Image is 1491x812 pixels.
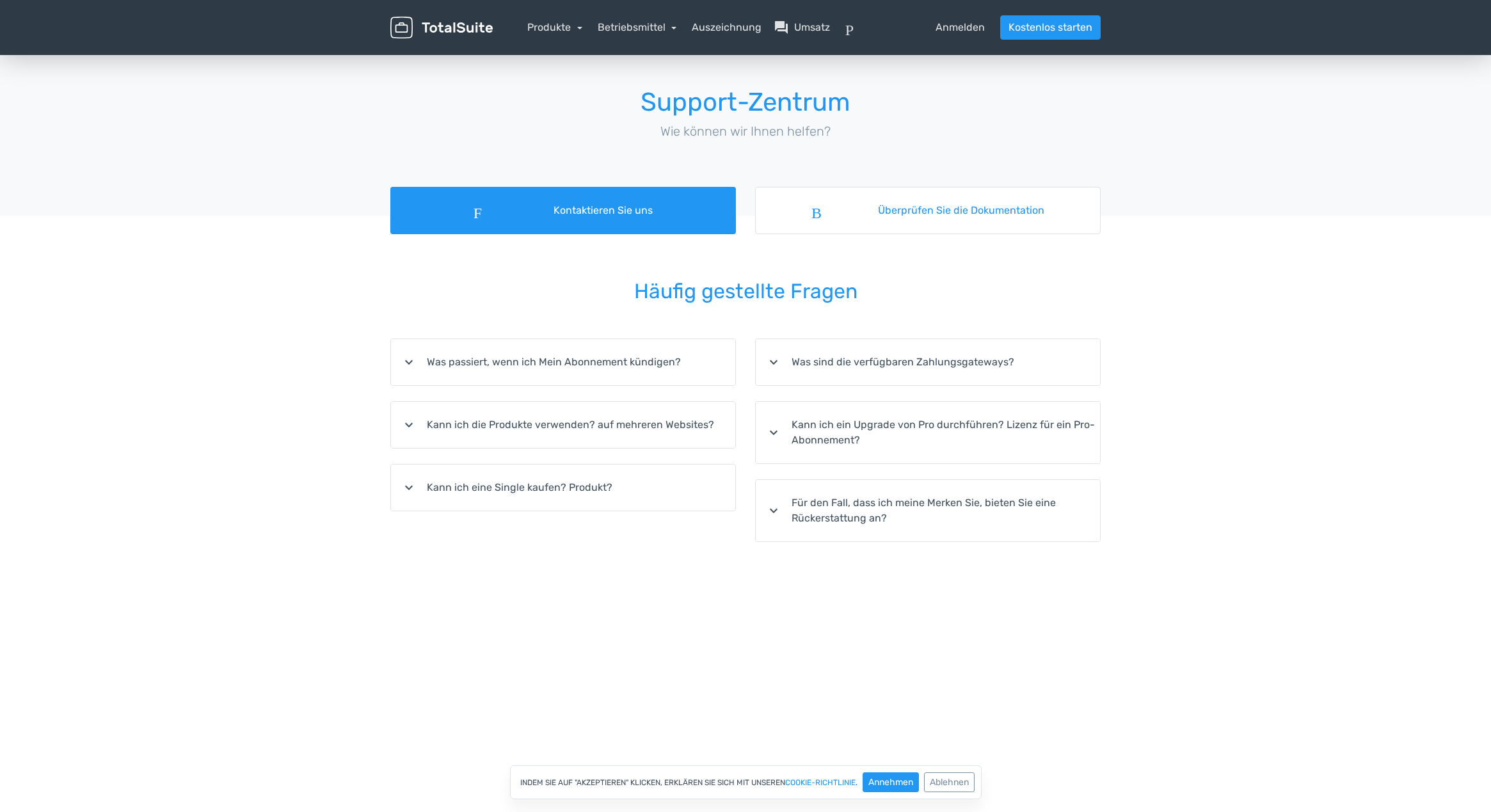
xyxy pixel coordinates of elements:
font: Kann ich eine Single kaufen? Produkt? [427,480,612,495]
i: expand_more [401,354,417,370]
font: Umsatz [794,20,830,35]
i: expand_more [401,480,417,495]
font: Kann ich ein Upgrade von Pro durchführen? Lizenz für ein Pro-Abonnement? [792,417,1100,448]
a: ForumKontaktieren Sie uns [390,187,736,234]
font: Überprüfen Sie die Dokumentation [878,203,1044,218]
i: Buch [811,203,868,218]
font: . [856,779,857,786]
a: Kostenlos starten [1000,15,1101,40]
p: Wie können wir Ihnen helfen? [390,122,1101,141]
span: question_answer [774,20,789,35]
i: Forum [474,203,543,218]
font: Kann ich die Produkte verwenden? auf mehreren Websites? [427,417,714,433]
font: Für den Fall, dass ich meine Merken Sie, bieten Sie eine Rückerstattung an? [792,495,1100,526]
i: expand_more [766,354,781,370]
h1: Support-Zentrum [390,88,1101,116]
summary: expand_moreKann ich die Produkte verwenden? auf mehreren Websites? [391,402,735,448]
i: expand_more [401,417,417,433]
summary: expand_moreWas sind die verfügbaren Zahlungsgateways? [756,339,1100,385]
i: expand_more [766,425,781,440]
font: Was sind die verfügbaren Zahlungsgateways? [792,354,1014,370]
summary: expand_moreWas passiert, wenn ich Mein Abonnement kündigen? [391,339,735,385]
a: question_answerUmsatz [774,20,830,35]
font: Indem Sie auf "Akzeptieren" klicken, erklären Sie sich mit unseren [520,779,785,786]
img: TotalSuite für WordPress [390,17,493,39]
button: Ablehnen [924,772,975,792]
font: Anmelden [936,20,985,35]
a: Produkte [527,21,582,33]
h2: Häufig gestellte Fragen [390,262,1101,321]
a: BuchÜberprüfen Sie die Dokumentation [755,187,1101,234]
summary: expand_moreKann ich eine Single kaufen? Produkt? [391,465,735,511]
a: Cookie-Richtlinie [785,779,856,786]
span: Person [845,20,930,35]
font: Kontaktieren Sie uns [554,203,653,218]
button: Annehmen [863,772,919,792]
a: PersonAnmelden [845,20,985,35]
summary: expand_moreFür den Fall, dass ich meine Merken Sie, bieten Sie eine Rückerstattung an? [756,480,1100,541]
font: Was passiert, wenn ich Mein Abonnement kündigen? [427,354,681,370]
i: expand_more [766,503,781,518]
a: Auszeichnung [692,20,761,35]
summary: expand_moreKann ich ein Upgrade von Pro durchführen? Lizenz für ein Pro-Abonnement? [756,402,1100,463]
a: Betriebsmittel [598,21,677,33]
